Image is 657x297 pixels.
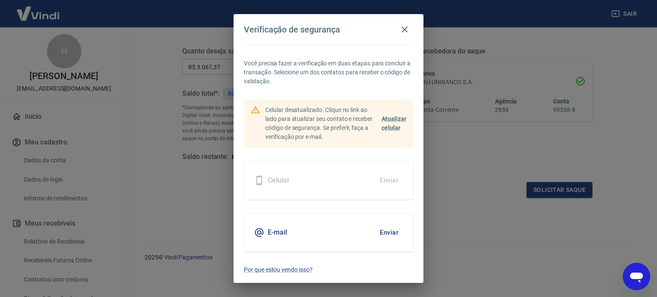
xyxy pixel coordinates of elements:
[375,223,403,241] button: Enviar
[244,59,413,86] p: Você precisa fazer a verificação em duas etapas para concluir a transação. Selecione um dos conta...
[268,228,287,237] h5: E-mail
[382,115,406,132] a: Atualizar celular
[382,115,406,131] span: Atualizar celular
[268,176,290,185] h5: Celular
[623,263,650,290] iframe: Botão para abrir a janela de mensagens
[244,24,340,35] h4: Verificação de segurança
[244,265,413,274] a: Por que estou vendo isso?
[265,106,378,141] p: Celular desatualizado. Clique no link ao lado para atualizar seu contato e receber código de segu...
